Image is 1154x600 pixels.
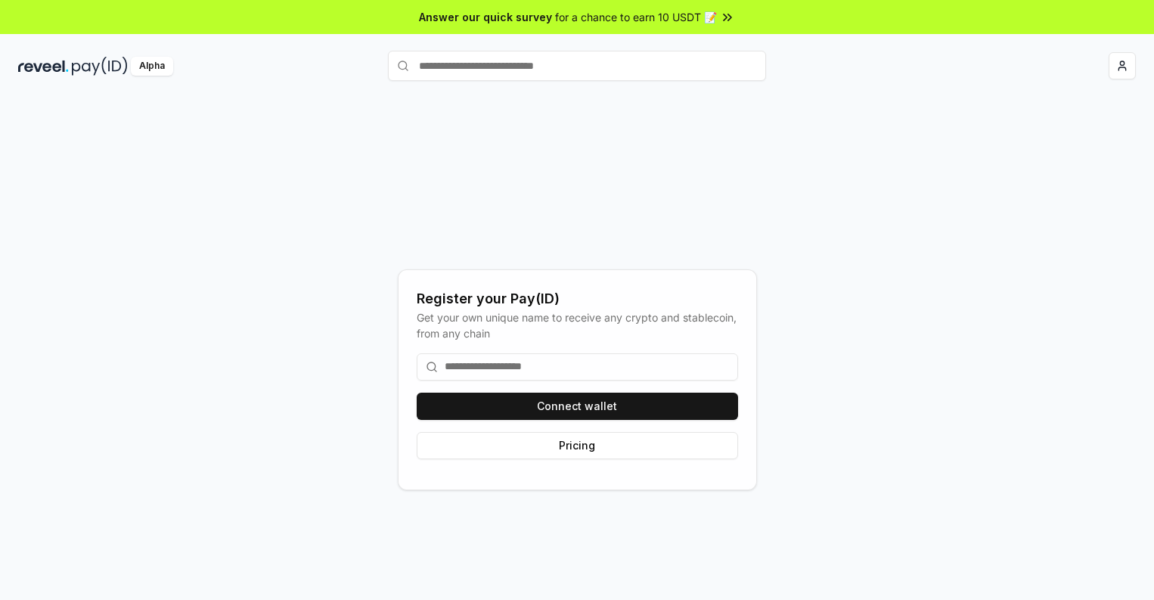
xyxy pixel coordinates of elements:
img: pay_id [72,57,128,76]
img: reveel_dark [18,57,69,76]
span: Answer our quick survey [419,9,552,25]
div: Register your Pay(ID) [417,288,738,309]
button: Pricing [417,432,738,459]
button: Connect wallet [417,393,738,420]
div: Get your own unique name to receive any crypto and stablecoin, from any chain [417,309,738,341]
div: Alpha [131,57,173,76]
span: for a chance to earn 10 USDT 📝 [555,9,717,25]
